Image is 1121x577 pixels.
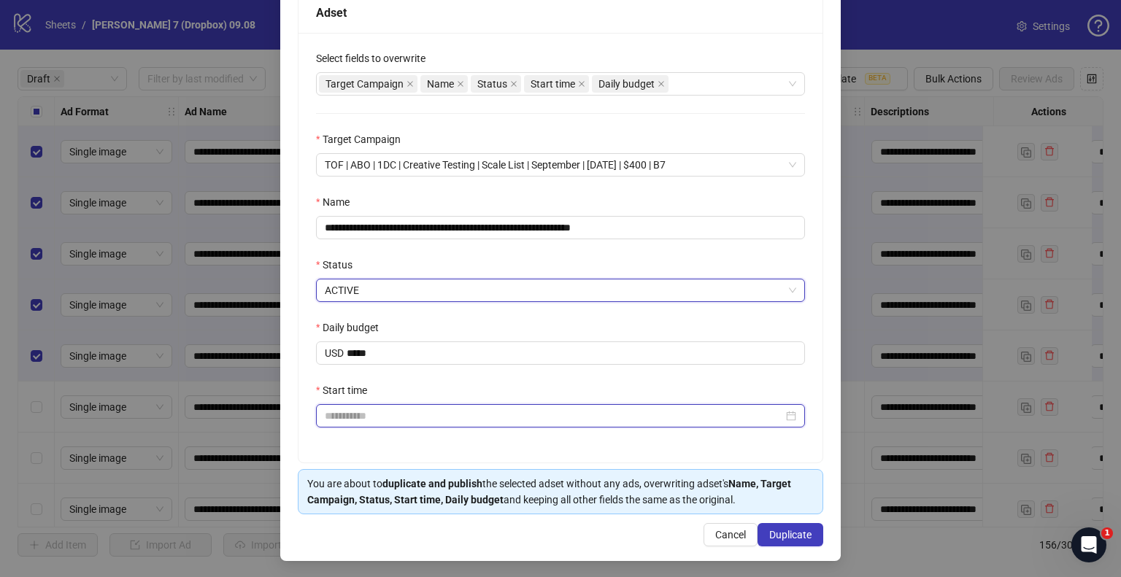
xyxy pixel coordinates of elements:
span: close [578,80,585,88]
span: 1 [1101,527,1113,539]
span: Name [427,76,454,92]
span: Cancel [715,529,746,541]
label: Daily budget [316,320,388,336]
span: TOF | ABO | 1DC | Creative Testing | Scale List | September | 2025.08.31 | $400 | B7 [325,154,796,176]
span: close [510,80,517,88]
button: Cancel [704,523,758,546]
span: Start time [531,76,575,92]
label: Target Campaign [316,131,410,147]
div: You are about to the selected adset without any ads, overwriting adset's and keeping all other fi... [307,476,814,508]
span: Daily budget [598,76,655,92]
span: close [407,80,414,88]
label: Name [316,194,359,210]
input: Daily budget [347,342,804,364]
span: Duplicate [769,529,812,541]
span: Target Campaign [325,76,404,92]
span: Status [471,75,521,93]
span: ACTIVE [325,279,796,301]
span: close [457,80,464,88]
strong: Name, Target Campaign, Status, Start time, Daily budget [307,478,791,506]
input: Start time [325,408,783,424]
span: Start time [524,75,589,93]
input: Name [316,216,805,239]
iframe: Intercom live chat [1071,527,1106,562]
div: Adset [316,4,805,22]
strong: duplicate and publish [382,478,482,489]
span: Target Campaign [319,75,417,93]
label: Select fields to overwrite [316,50,435,66]
label: Status [316,257,362,273]
span: Status [477,76,507,92]
span: close [658,80,665,88]
label: Start time [316,382,377,398]
span: Daily budget [592,75,669,93]
button: Duplicate [758,523,823,546]
span: Name [420,75,468,93]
